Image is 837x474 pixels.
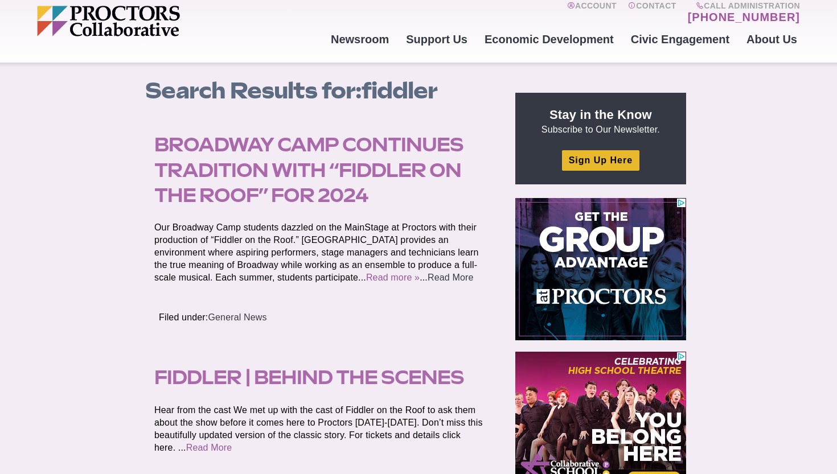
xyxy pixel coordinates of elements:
[628,1,676,24] a: Contact
[529,106,672,136] p: Subscribe to Our Newsletter.
[154,366,464,389] a: Fiddler | Behind the scenes
[567,1,617,24] a: Account
[622,24,738,55] a: Civic Engagement
[549,108,652,122] strong: Stay in the Know
[738,24,806,55] a: About Us
[145,78,503,104] h1: fiddler
[186,443,232,452] a: Read More
[145,77,362,104] span: Search Results for:
[397,24,476,55] a: Support Us
[515,198,686,340] iframe: Advertisement
[428,273,474,282] a: Read More
[154,221,489,284] p: Our Broadway Camp students dazzled on the MainStage at Proctors with their production of “Fiddler...
[208,312,266,322] a: General News
[145,298,503,337] footer: Filed under:
[562,150,639,170] a: Sign Up Here
[154,404,489,454] p: Hear from the cast We met up with the cast of Fiddler on the Roof to ask them about the show befo...
[37,6,268,36] img: Proctors logo
[154,133,463,206] a: Broadway Camp Continues TRADITION with “Fiddler on the Roof” for 2024
[366,273,420,282] a: Read more »
[476,24,622,55] a: Economic Development
[684,1,800,10] span: Call Administration
[322,24,397,55] a: Newsroom
[688,10,800,24] a: [PHONE_NUMBER]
